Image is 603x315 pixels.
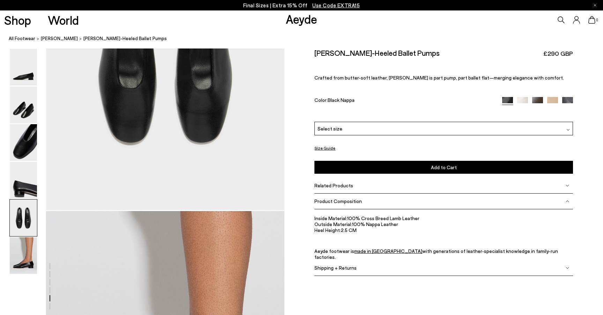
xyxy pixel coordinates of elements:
a: Shop [4,14,31,26]
span: Navigate to /collections/ss25-final-sizes [312,2,360,8]
img: svg%3E [566,184,569,187]
span: with generations of leather-specialist knowledge in family-run factories. [314,248,558,260]
a: World [48,14,79,26]
img: Delia Low-Heeled Ballet Pumps - Image 6 [10,237,37,274]
li: 100% Cross Breed Lamb Leather [314,215,573,221]
img: Delia Low-Heeled Ballet Pumps - Image 5 [10,200,37,236]
span: Outside Material: [314,221,352,227]
a: [PERSON_NAME] [41,35,78,42]
span: Black Nappa [328,97,355,103]
span: Product Composition [314,198,362,204]
span: Add to Cart [431,164,457,170]
img: Delia Low-Heeled Ballet Pumps - Image 2 [10,87,37,123]
span: Heel Height: [314,227,341,233]
span: £290 GBP [543,49,573,58]
span: Crafted from butter-soft leather, [PERSON_NAME] is part pump, part ballet flat—merging elegance w... [314,75,564,81]
span: Related Products [314,182,353,188]
a: All Footwear [9,35,35,42]
a: made in [GEOGRAPHIC_DATA] [354,248,422,254]
span: Shipping + Returns [314,265,357,271]
img: svg%3E [566,200,569,203]
button: Add to Cart [314,161,573,174]
nav: breadcrumb [9,29,603,48]
a: Aeyde [286,12,317,26]
span: Select size [318,125,342,132]
h2: [PERSON_NAME]-Heeled Ballet Pumps [314,48,440,57]
img: svg%3E [566,128,570,132]
img: svg%3E [566,266,569,270]
span: [PERSON_NAME] [41,36,78,41]
span: [PERSON_NAME]-Heeled Ballet Pumps [83,35,167,42]
img: Delia Low-Heeled Ballet Pumps - Image 1 [10,49,37,85]
button: Size Guide [314,144,335,152]
span: Aeyde footwear is [314,248,354,254]
img: Delia Low-Heeled Ballet Pumps - Image 3 [10,124,37,161]
div: Color: [314,97,494,105]
span: Inside Material: [314,215,347,221]
li: 2.5 CM [314,227,573,233]
p: Final Sizes | Extra 15% Off [243,1,360,10]
img: Delia Low-Heeled Ballet Pumps - Image 4 [10,162,37,198]
a: 0 [588,16,595,24]
span: 0 [595,18,599,22]
li: 100% Nappa Leather [314,221,573,227]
